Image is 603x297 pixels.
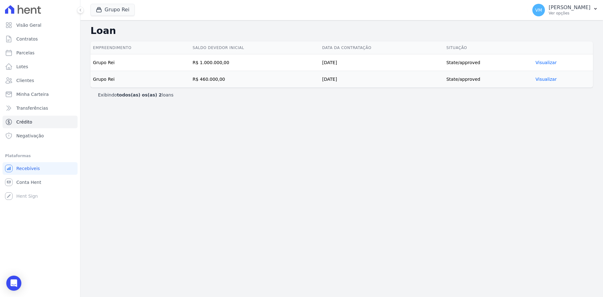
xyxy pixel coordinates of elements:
a: Crédito [3,116,78,128]
td: Grupo Rei [90,71,190,88]
span: VM [535,8,542,12]
button: VM [PERSON_NAME] Ver opções [527,1,603,19]
b: todos(as) os(as) 2 [117,92,162,97]
a: Contratos [3,33,78,45]
td: Grupo Rei [90,54,190,71]
a: Negativação [3,129,78,142]
td: R$ 460.000,00 [190,71,320,88]
td: State/approved [444,71,533,88]
div: Open Intercom Messenger [6,276,21,291]
th: Empreendimento [90,41,190,54]
a: Conta Hent [3,176,78,189]
a: Lotes [3,60,78,73]
td: [DATE] [320,71,444,88]
span: Contratos [16,36,38,42]
span: Lotes [16,63,28,70]
div: Plataformas [5,152,75,160]
span: Conta Hent [16,179,41,185]
td: State/approved [444,54,533,71]
td: R$ 1.000.000,00 [190,54,320,71]
td: [DATE] [320,54,444,71]
span: Crédito [16,119,32,125]
th: Saldo devedor inicial [190,41,320,54]
span: Parcelas [16,50,35,56]
span: Transferências [16,105,48,111]
span: Recebíveis [16,165,40,172]
a: Clientes [3,74,78,87]
p: [PERSON_NAME] [549,4,590,11]
span: Minha Carteira [16,91,49,97]
span: Visão Geral [16,22,41,28]
a: Visualizar [535,60,557,65]
span: Negativação [16,133,44,139]
button: Grupo Rei [90,4,135,16]
a: Visualizar [535,77,557,82]
a: Parcelas [3,47,78,59]
a: Recebíveis [3,162,78,175]
a: Transferências [3,102,78,114]
p: Ver opções [549,11,590,16]
span: Clientes [16,77,34,84]
p: Exibindo loans [98,92,173,98]
a: Visão Geral [3,19,78,31]
h2: Loan [90,25,593,36]
a: Minha Carteira [3,88,78,101]
th: Data da contratação [320,41,444,54]
th: Situação [444,41,533,54]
